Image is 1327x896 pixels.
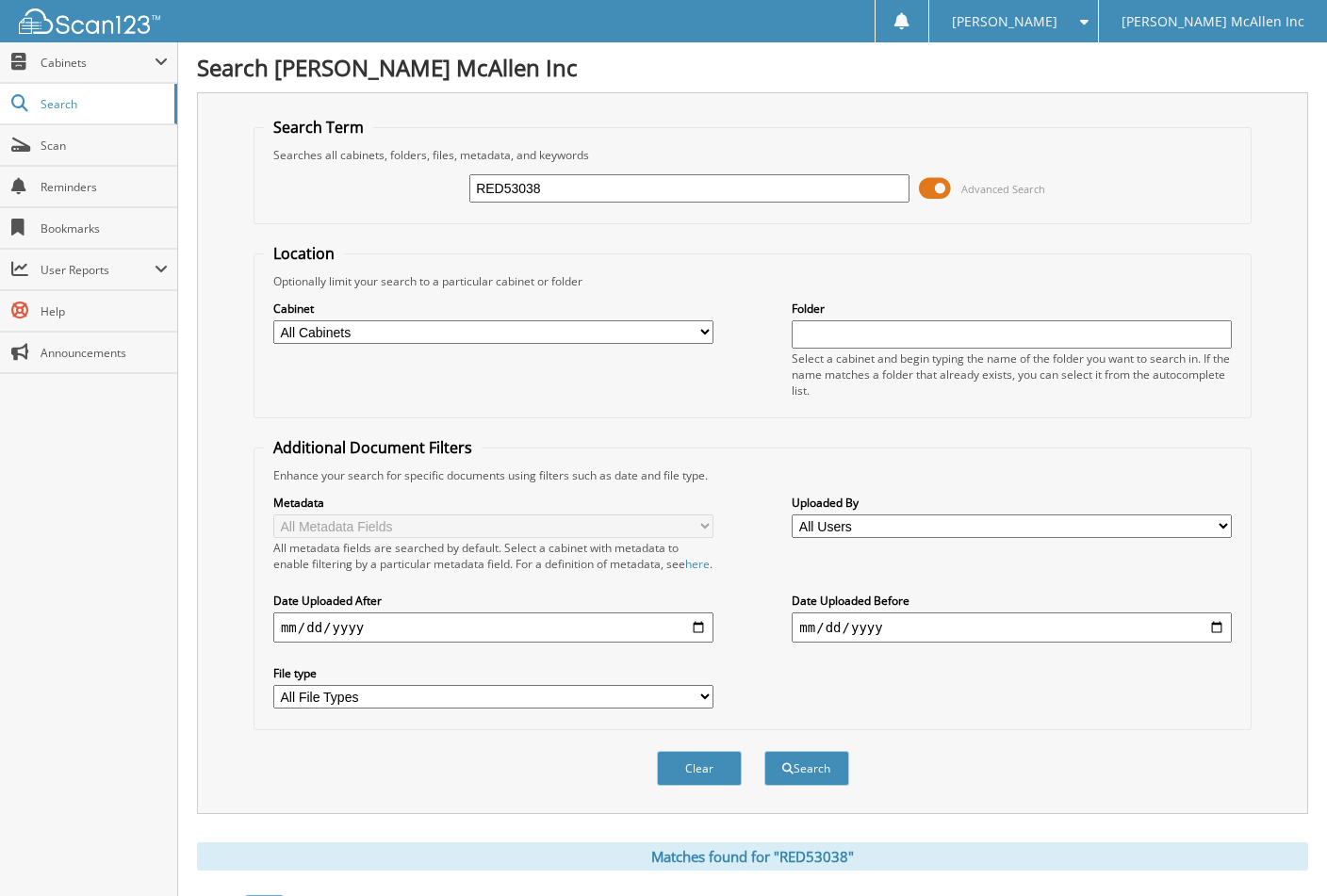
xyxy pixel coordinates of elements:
[197,842,1308,871] div: Matches found for "RED53038"
[1122,16,1304,27] span: [PERSON_NAME] McAllen Inc
[792,495,1232,511] label: Uploaded By
[264,147,1241,163] div: Searches all cabinets, folders, files, metadata, and keywords
[273,540,713,572] div: All metadata fields are searched by default. Select a cabinet with metadata to enable filtering b...
[264,243,344,264] legend: Location
[41,55,155,71] span: Cabinets
[685,556,710,572] a: here
[41,138,168,154] span: Scan
[764,751,849,786] button: Search
[952,16,1057,27] span: [PERSON_NAME]
[273,301,713,317] label: Cabinet
[273,665,713,681] label: File type
[264,117,373,138] legend: Search Term
[273,593,713,609] label: Date Uploaded After
[41,345,168,361] span: Announcements
[264,467,1241,483] div: Enhance your search for specific documents using filters such as date and file type.
[792,350,1232,399] div: Select a cabinet and begin typing the name of the folder you want to search in. If the name match...
[792,612,1232,643] input: end
[19,8,160,34] img: scan123-logo-white.svg
[657,751,742,786] button: Clear
[41,262,155,278] span: User Reports
[41,179,168,195] span: Reminders
[41,220,168,236] span: Bookmarks
[792,301,1232,317] label: Folder
[264,273,1241,289] div: Optionally limit your search to a particular cabinet or folder
[197,52,1308,83] h1: Search [PERSON_NAME] McAllen Inc
[273,495,713,511] label: Metadata
[41,96,165,112] span: Search
[264,437,482,458] legend: Additional Document Filters
[273,612,713,643] input: start
[41,303,168,319] span: Help
[961,182,1045,196] span: Advanced Search
[792,593,1232,609] label: Date Uploaded Before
